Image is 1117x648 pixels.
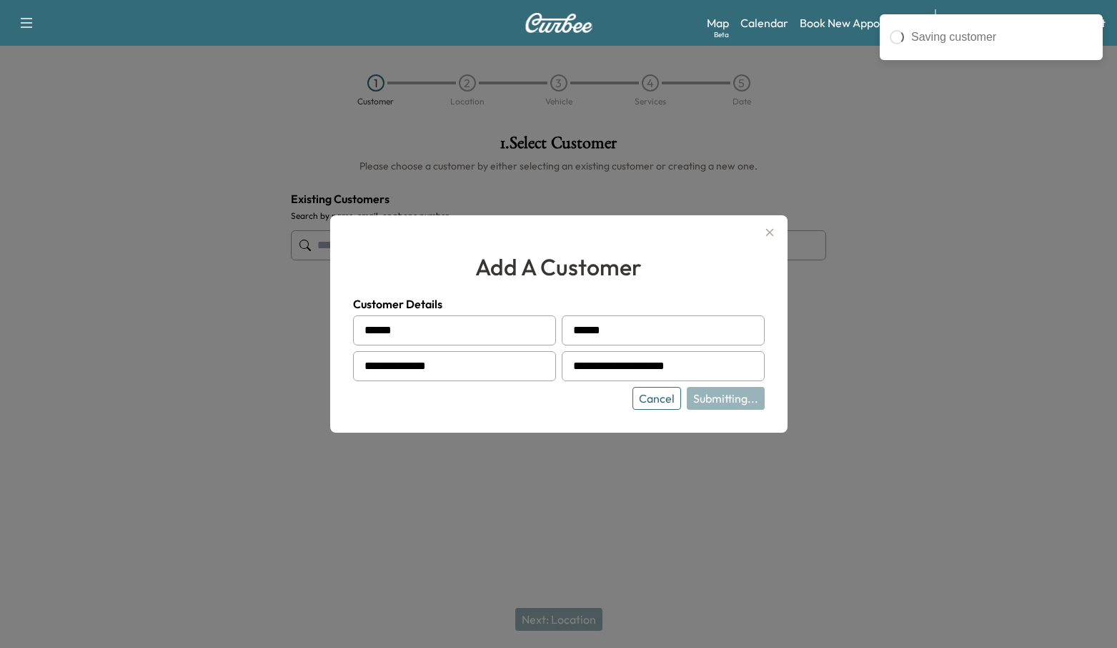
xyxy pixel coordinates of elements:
h4: Customer Details [353,295,765,313]
h2: add a customer [353,250,765,284]
div: Beta [714,29,729,40]
button: Cancel [632,387,681,410]
a: Calendar [740,14,788,31]
a: MapBeta [707,14,729,31]
a: Book New Appointment [800,14,920,31]
div: Saving customer [911,29,1093,46]
img: Curbee Logo [525,13,593,33]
